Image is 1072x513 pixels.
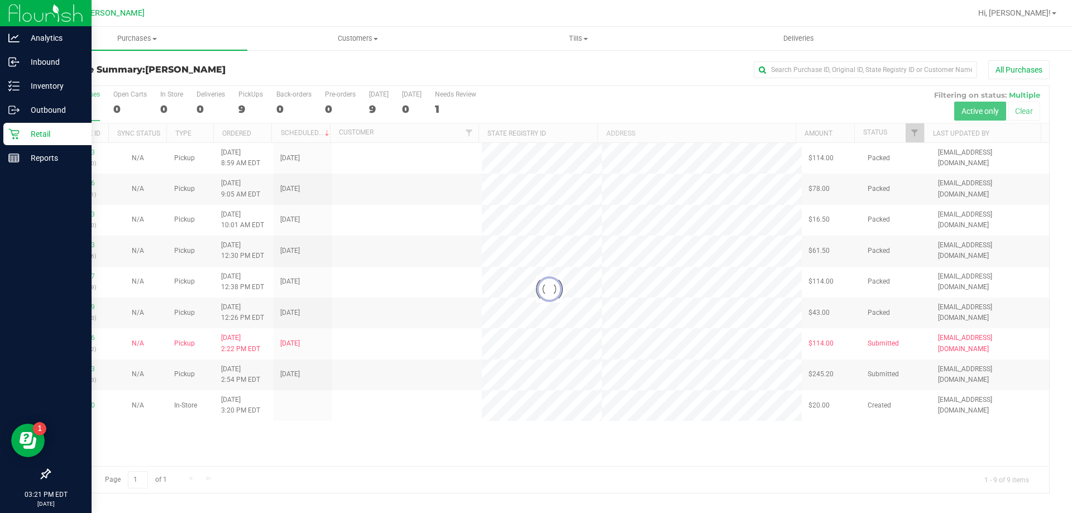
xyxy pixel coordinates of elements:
[20,151,87,165] p: Reports
[754,61,977,78] input: Search Purchase ID, Original ID, State Registry ID or Customer Name...
[20,79,87,93] p: Inventory
[49,65,382,75] h3: Purchase Summary:
[20,31,87,45] p: Analytics
[468,27,688,50] a: Tills
[20,103,87,117] p: Outbound
[8,128,20,140] inline-svg: Retail
[20,127,87,141] p: Retail
[5,490,87,500] p: 03:21 PM EDT
[33,422,46,435] iframe: Resource center unread badge
[978,8,1051,17] span: Hi, [PERSON_NAME]!
[988,60,1050,79] button: All Purchases
[688,27,909,50] a: Deliveries
[145,64,226,75] span: [PERSON_NAME]
[5,500,87,508] p: [DATE]
[27,33,247,44] span: Purchases
[27,27,247,50] a: Purchases
[248,33,467,44] span: Customers
[247,27,468,50] a: Customers
[20,55,87,69] p: Inbound
[8,32,20,44] inline-svg: Analytics
[468,33,688,44] span: Tills
[8,152,20,164] inline-svg: Reports
[83,8,145,18] span: [PERSON_NAME]
[768,33,829,44] span: Deliveries
[11,424,45,457] iframe: Resource center
[8,104,20,116] inline-svg: Outbound
[8,80,20,92] inline-svg: Inventory
[8,56,20,68] inline-svg: Inbound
